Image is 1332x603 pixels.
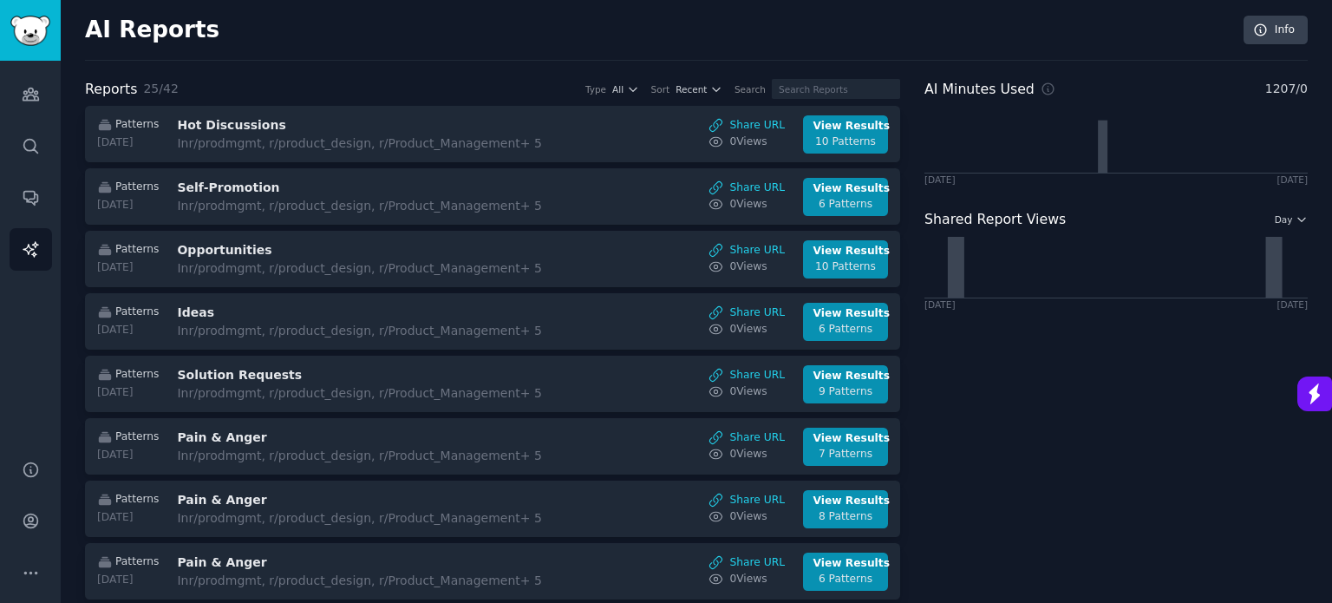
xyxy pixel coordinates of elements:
a: Patterns[DATE]Pain & AngerInr/prodmgmt, r/product_design, r/Product_Management+ 5Share URL0ViewsV... [85,481,900,537]
span: 1207 / 0 [1265,80,1308,98]
span: Patterns [115,242,159,258]
h3: Hot Discussions [177,116,468,134]
div: View Results [813,181,878,197]
a: View Results8 Patterns [803,490,888,528]
h3: Opportunities [177,241,468,259]
h3: Solution Requests [177,366,468,384]
a: Share URL [708,430,785,446]
div: [DATE] [1276,298,1308,311]
div: [DATE] [924,298,956,311]
div: 8 Patterns [813,509,878,525]
div: In r/prodmgmt, r/product_design, r/Product_Management + 5 [177,572,541,590]
a: 0Views [708,134,785,150]
h3: Ideas [177,304,468,322]
div: 10 Patterns [813,259,878,275]
div: 10 Patterns [813,134,878,150]
a: Patterns[DATE]Hot DiscussionsInr/prodmgmt, r/product_design, r/Product_Management+ 5Share URL0Vie... [85,106,900,162]
div: Search [735,83,766,95]
div: In r/prodmgmt, r/product_design, r/Product_Management + 5 [177,259,541,278]
img: GummySearch logo [10,16,50,46]
button: All [612,83,639,95]
span: Patterns [115,492,159,508]
a: Patterns[DATE]Self-PromotionInr/prodmgmt, r/product_design, r/Product_Management+ 5Share URL0View... [85,168,900,225]
div: In r/prodmgmt, r/product_design, r/Product_Management + 5 [177,384,541,403]
div: 6 Patterns [813,197,878,213]
a: Share URL [708,180,785,196]
a: Patterns[DATE]Pain & AngerInr/prodmgmt, r/product_design, r/Product_Management+ 5Share URL0ViewsV... [85,543,900,600]
span: Patterns [115,305,159,320]
span: Patterns [115,180,159,195]
div: View Results [813,244,878,259]
div: [DATE] [97,260,159,276]
span: All [612,83,624,95]
span: Patterns [115,367,159,383]
div: [DATE] [97,198,159,213]
div: Type [585,83,606,95]
a: Share URL [708,555,785,571]
h2: AI Minutes Used [924,79,1035,101]
a: Share URL [708,368,785,383]
a: 0Views [708,197,785,213]
a: View Results7 Patterns [803,428,888,466]
a: View Results6 Patterns [803,553,888,591]
a: Share URL [708,243,785,259]
a: Share URL [708,118,785,134]
input: Search Reports [772,79,900,99]
a: Patterns[DATE]Pain & AngerInr/prodmgmt, r/product_design, r/Product_Management+ 5Share URL0ViewsV... [85,418,900,475]
div: [DATE] [97,448,159,463]
h3: Self-Promotion [177,179,468,197]
div: View Results [813,119,878,134]
button: Recent [676,83,722,95]
div: 7 Patterns [813,447,878,462]
span: 25 / 42 [143,82,178,95]
h2: AI Reports [85,16,219,44]
span: Day [1275,213,1293,226]
div: View Results [813,556,878,572]
a: View Results10 Patterns [803,240,888,279]
a: 0Views [708,322,785,338]
div: View Results [813,494,878,509]
button: Day [1275,213,1308,226]
a: 0Views [708,447,785,462]
div: [DATE] [97,385,159,401]
div: [DATE] [924,174,956,186]
h3: Pain & Anger [177,429,468,447]
span: Patterns [115,117,159,133]
div: In r/prodmgmt, r/product_design, r/Product_Management + 5 [177,509,541,528]
div: Sort [651,83,670,95]
div: 9 Patterns [813,384,878,400]
div: View Results [813,306,878,322]
div: View Results [813,369,878,384]
span: Patterns [115,429,159,445]
a: Patterns[DATE]IdeasInr/prodmgmt, r/product_design, r/Product_Management+ 5Share URL0ViewsView Res... [85,293,900,350]
div: [DATE] [97,510,159,526]
a: View Results10 Patterns [803,115,888,154]
a: 0Views [708,384,785,400]
a: View Results6 Patterns [803,178,888,216]
h2: Shared Report Views [924,209,1066,231]
a: Patterns[DATE]OpportunitiesInr/prodmgmt, r/product_design, r/Product_Management+ 5Share URL0Views... [85,231,900,287]
a: Share URL [708,305,785,321]
div: In r/prodmgmt, r/product_design, r/Product_Management + 5 [177,322,541,340]
a: 0Views [708,509,785,525]
div: [DATE] [97,323,159,338]
h3: Pain & Anger [177,491,468,509]
h3: Pain & Anger [177,554,468,572]
a: View Results6 Patterns [803,303,888,341]
div: [DATE] [97,573,159,588]
div: [DATE] [1276,174,1308,186]
a: 0Views [708,572,785,587]
div: In r/prodmgmt, r/product_design, r/Product_Management + 5 [177,134,541,153]
h2: Reports [85,79,137,101]
div: 6 Patterns [813,322,878,338]
div: [DATE] [97,135,159,151]
div: View Results [813,431,878,447]
a: Info [1244,16,1308,45]
a: 0Views [708,259,785,275]
a: Share URL [708,493,785,508]
div: In r/prodmgmt, r/product_design, r/Product_Management + 5 [177,197,541,215]
a: Patterns[DATE]Solution RequestsInr/prodmgmt, r/product_design, r/Product_Management+ 5Share URL0V... [85,356,900,412]
div: 6 Patterns [813,572,878,587]
a: View Results9 Patterns [803,365,888,403]
div: In r/prodmgmt, r/product_design, r/Product_Management + 5 [177,447,541,465]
